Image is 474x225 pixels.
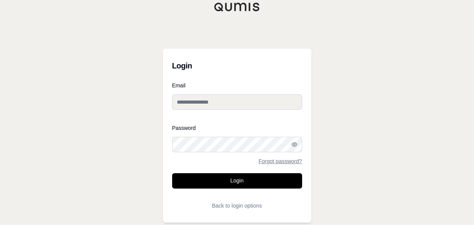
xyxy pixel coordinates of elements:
[172,173,302,189] button: Login
[214,2,260,12] img: Qumis
[172,83,302,88] label: Email
[172,125,302,131] label: Password
[258,159,302,164] a: Forgot password?
[172,58,302,73] h3: Login
[172,198,302,213] button: Back to login options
